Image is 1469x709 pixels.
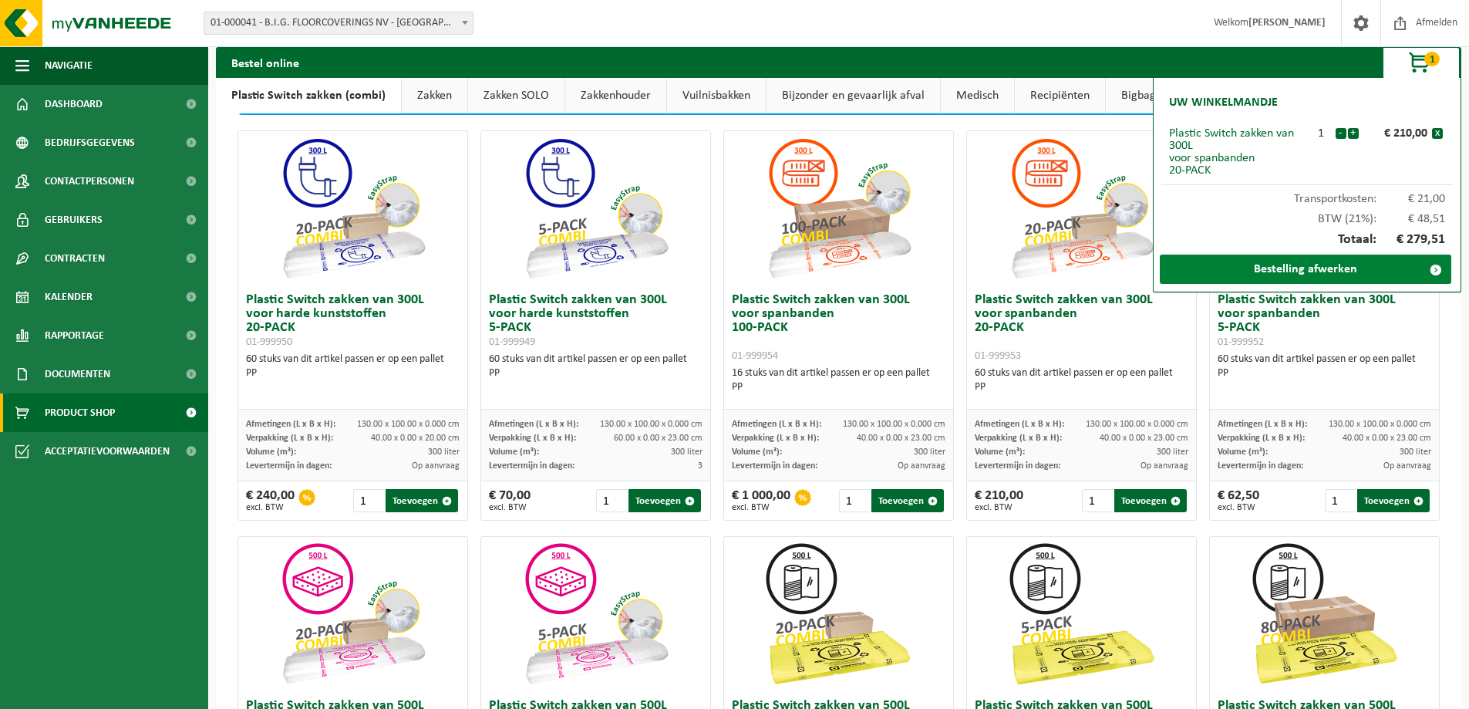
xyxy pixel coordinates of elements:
[1329,420,1431,429] span: 130.00 x 100.00 x 0.000 cm
[489,461,574,471] span: Levertermijn in dagen:
[975,461,1060,471] span: Levertermijn in dagen:
[1218,489,1259,512] div: € 62,50
[216,78,401,113] a: Plastic Switch zakken (combi)
[204,12,473,34] span: 01-000041 - B.I.G. FLOORCOVERINGS NV - WIELSBEKE
[45,278,93,316] span: Kalender
[45,355,110,393] span: Documenten
[371,434,460,443] span: 40.00 x 0.00 x 20.00 cm
[489,293,702,349] h3: Plastic Switch zakken van 300L voor harde kunststoffen 5-PACK
[975,434,1062,443] span: Verpakking (L x B x H):
[246,434,333,443] span: Verpakking (L x B x H):
[246,489,295,512] div: € 240,00
[468,78,564,113] a: Zakken SOLO
[45,162,134,201] span: Contactpersonen
[1248,537,1402,691] img: 01-999968
[519,131,673,285] img: 01-999949
[762,537,916,691] img: 01-999964
[519,537,673,691] img: 01-999955
[1307,127,1335,140] div: 1
[1218,434,1305,443] span: Verpakking (L x B x H):
[698,461,702,471] span: 3
[843,420,945,429] span: 130.00 x 100.00 x 0.000 cm
[489,366,702,380] div: PP
[45,316,104,355] span: Rapportage
[246,336,292,348] span: 01-999950
[1161,86,1285,120] h2: Uw winkelmandje
[402,78,467,113] a: Zakken
[1100,434,1188,443] span: 40.00 x 0.00 x 23.00 cm
[1218,336,1264,348] span: 01-999952
[614,434,702,443] span: 60.00 x 0.00 x 23.00 cm
[276,537,430,691] img: 01-999956
[1400,447,1431,457] span: 300 liter
[667,78,766,113] a: Vuilnisbakken
[732,350,778,362] span: 01-999954
[1383,461,1431,471] span: Op aanvraag
[428,447,460,457] span: 300 liter
[975,293,1188,363] h3: Plastic Switch zakken van 300L voor spanbanden 20-PACK
[386,489,458,512] button: Toevoegen
[762,131,916,285] img: 01-999954
[45,432,170,471] span: Acceptatievoorwaarden
[1218,366,1431,380] div: PP
[857,434,945,443] span: 40.00 x 0.00 x 23.00 cm
[1218,293,1431,349] h3: Plastic Switch zakken van 300L voor spanbanden 5-PACK
[357,420,460,429] span: 130.00 x 100.00 x 0.000 cm
[1082,489,1114,512] input: 1
[412,461,460,471] span: Op aanvraag
[1376,213,1446,225] span: € 48,51
[489,353,702,380] div: 60 stuks van dit artikel passen er op een pallet
[975,489,1023,512] div: € 210,00
[246,353,460,380] div: 60 stuks van dit artikel passen er op een pallet
[1160,255,1451,284] a: Bestelling afwerken
[1363,127,1432,140] div: € 210,00
[1114,489,1187,512] button: Toevoegen
[1218,461,1303,471] span: Levertermijn in dagen:
[1005,537,1159,691] img: 01-999963
[246,366,460,380] div: PP
[246,503,295,512] span: excl. BTW
[565,78,666,113] a: Zakkenhouder
[1157,447,1188,457] span: 300 liter
[975,380,1188,394] div: PP
[276,131,430,285] img: 01-999950
[732,380,945,394] div: PP
[871,489,944,512] button: Toevoegen
[45,393,115,432] span: Product Shop
[1218,353,1431,380] div: 60 stuks van dit artikel passen er op een pallet
[489,434,576,443] span: Verpakking (L x B x H):
[246,447,296,457] span: Volume (m³):
[1140,461,1188,471] span: Op aanvraag
[246,293,460,349] h3: Plastic Switch zakken van 300L voor harde kunststoffen 20-PACK
[1161,205,1453,225] div: BTW (21%):
[914,447,945,457] span: 300 liter
[628,489,701,512] button: Toevoegen
[767,78,940,113] a: Bijzonder en gevaarlijk afval
[489,447,539,457] span: Volume (m³):
[45,201,103,239] span: Gebruikers
[732,503,790,512] span: excl. BTW
[1424,52,1440,66] span: 1
[1376,233,1446,247] span: € 279,51
[1336,128,1346,139] button: -
[1005,131,1159,285] img: 01-999953
[600,420,702,429] span: 130.00 x 100.00 x 0.000 cm
[353,489,385,512] input: 1
[1218,420,1307,429] span: Afmetingen (L x B x H):
[1343,434,1431,443] span: 40.00 x 0.00 x 23.00 cm
[732,489,790,512] div: € 1 000,00
[732,420,821,429] span: Afmetingen (L x B x H):
[246,420,335,429] span: Afmetingen (L x B x H):
[204,12,473,35] span: 01-000041 - B.I.G. FLOORCOVERINGS NV - WIELSBEKE
[1218,447,1268,457] span: Volume (m³):
[975,447,1025,457] span: Volume (m³):
[489,503,531,512] span: excl. BTW
[732,447,782,457] span: Volume (m³):
[975,420,1064,429] span: Afmetingen (L x B x H):
[1432,128,1443,139] button: x
[732,293,945,363] h3: Plastic Switch zakken van 300L voor spanbanden 100-PACK
[975,350,1021,362] span: 01-999953
[596,489,628,512] input: 1
[489,336,535,348] span: 01-999949
[489,489,531,512] div: € 70,00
